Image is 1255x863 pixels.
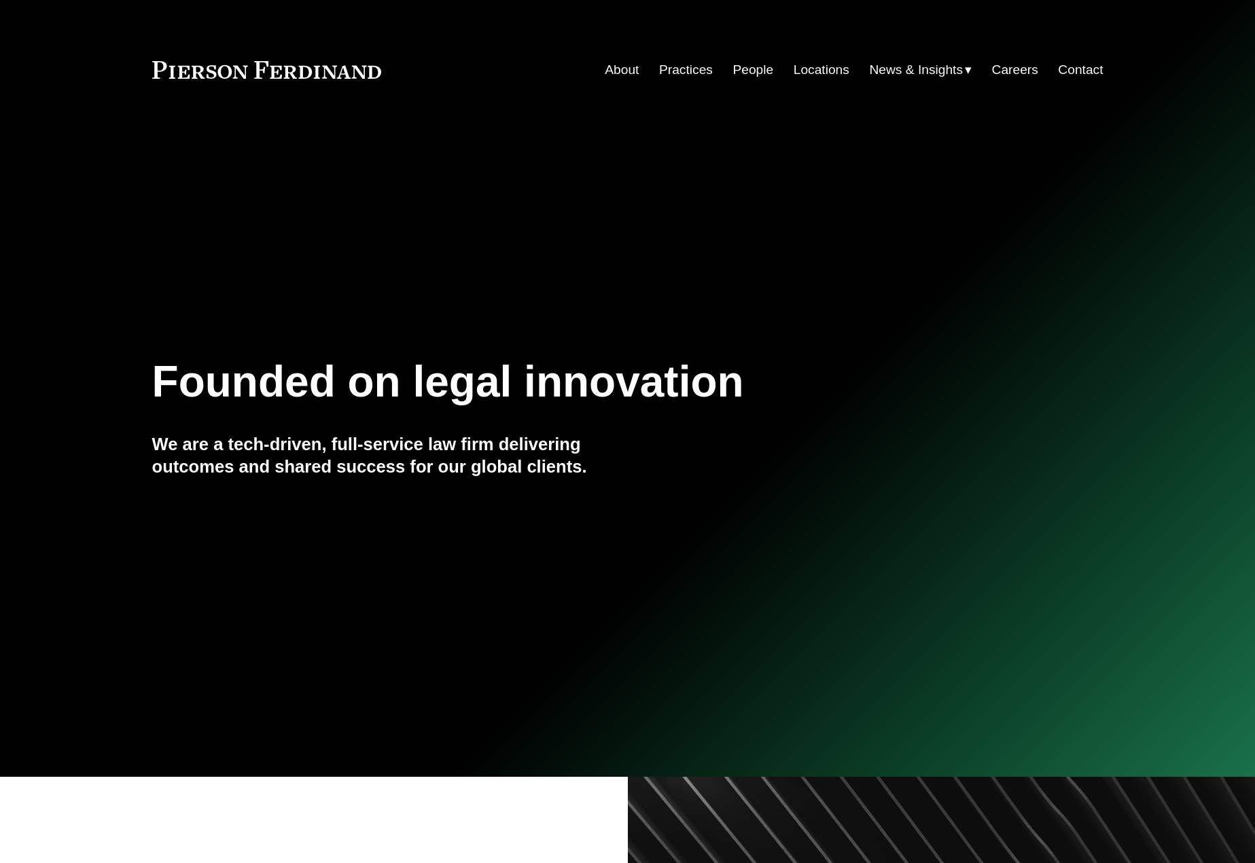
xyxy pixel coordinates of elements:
a: People [732,57,773,83]
a: Contact [1058,57,1103,83]
a: About [605,57,639,83]
a: Careers [992,57,1038,83]
span: News & Insights [869,58,963,82]
a: Locations [794,57,849,83]
h1: Founded on legal innovation [152,357,945,407]
h4: We are a tech-driven, full-service law firm delivering outcomes and shared success for our global... [152,433,628,477]
a: folder dropdown [869,57,972,83]
a: Practices [659,57,713,83]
